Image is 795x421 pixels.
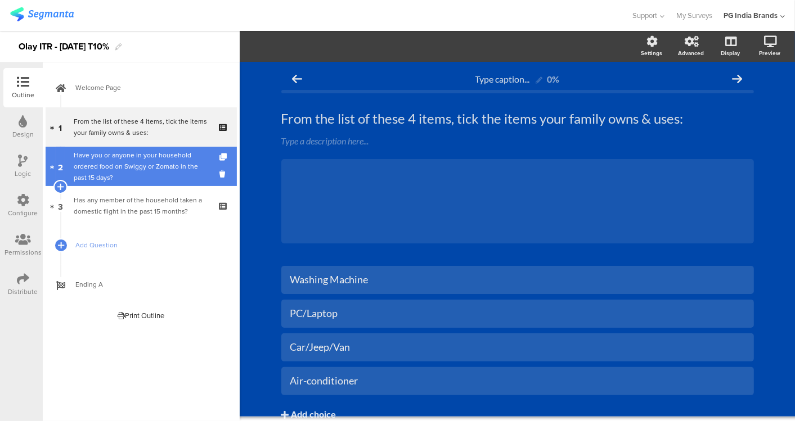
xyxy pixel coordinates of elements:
div: Has any member of the household taken a domestic flight in the past 15 months? [74,194,208,217]
a: Welcome Page [46,68,237,107]
div: PC/Laptop [290,307,745,320]
div: Type a description here... [281,135,754,146]
div: Olay ITR - [DATE] T10% [19,38,109,56]
div: Design [12,129,34,139]
div: Display [721,49,740,57]
div: Settings [641,49,662,57]
div: From the list of these 4 items, tick the items your family owns & uses: [74,116,208,138]
span: Welcome Page [75,82,219,93]
span: Add Question [75,239,219,251]
div: Preview [759,49,780,57]
i: Delete [219,169,229,179]
p: From the list of these 4 items, tick the items your family owns & uses: [281,110,754,127]
div: Logic [15,169,32,179]
div: Air-conditioner [290,374,745,387]
i: Duplicate [219,153,229,161]
a: 1 From the list of these 4 items, tick the items your family owns & uses: [46,107,237,147]
div: Washing Machine [290,273,745,286]
span: Ending A [75,279,219,290]
a: 3 Has any member of the household taken a domestic flight in the past 15 months? [46,186,237,225]
div: Distribute [8,287,38,297]
span: 2 [58,160,63,173]
div: Print Outline [118,310,165,321]
div: Permissions [5,247,42,257]
div: Add choice [291,409,336,421]
a: 2 Have you or anyone in your household ordered food on Swiggy or Zomato in the past 15 days? [46,147,237,186]
div: Advanced [678,49,704,57]
span: Support [633,10,658,21]
span: 3 [58,200,63,212]
span: Type caption... [475,74,530,84]
div: Configure [8,208,38,218]
div: PG India Brands [724,10,778,21]
img: segmanta logo [10,7,74,21]
div: 0% [547,74,560,84]
span: 1 [59,121,62,133]
div: Have you or anyone in your household ordered food on Swiggy or Zomato in the past 15 days? [74,150,208,183]
div: Car/Jeep/Van [290,341,745,354]
a: Ending A [46,265,237,304]
div: Outline [12,90,34,100]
